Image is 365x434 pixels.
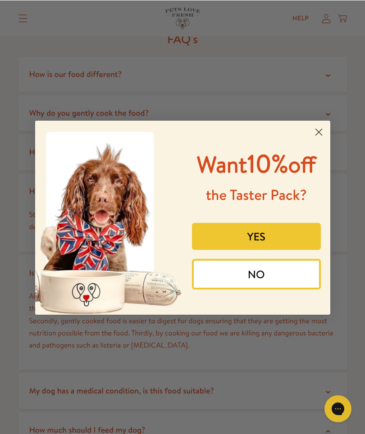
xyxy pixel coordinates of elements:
span: the Taster Pack? [206,185,307,204]
button: Close dialog [311,124,327,140]
button: YES [192,222,321,249]
span: Want [197,149,247,180]
img: 8afefe80-1ef6-417a-b86b-9520c2248d41.jpeg [35,120,183,314]
button: NO [192,258,321,289]
span: 10% [197,145,316,180]
iframe: Gorgias live chat messenger [320,392,356,425]
span: off [288,149,316,180]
